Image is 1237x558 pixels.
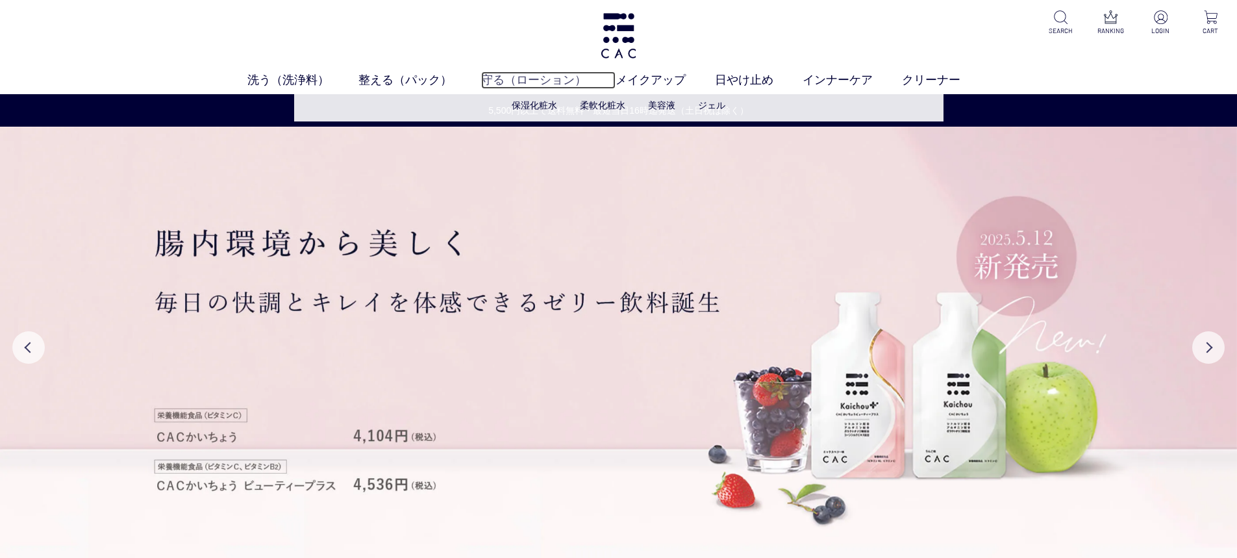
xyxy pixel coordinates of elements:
[1195,10,1227,36] a: CART
[1095,26,1127,36] p: RANKING
[648,100,675,110] a: 美容液
[1,104,1236,118] a: 5,500円以上で送料無料・最短当日16時迄発送（土日祝は除く）
[512,100,557,110] a: 保湿化粧水
[1192,331,1225,364] button: Next
[803,71,902,89] a: インナーケア
[1045,26,1077,36] p: SEARCH
[715,71,803,89] a: 日やけ止め
[1145,10,1177,36] a: LOGIN
[1195,26,1227,36] p: CART
[580,100,625,110] a: 柔軟化粧水
[616,71,715,89] a: メイクアップ
[12,331,45,364] button: Previous
[1145,26,1177,36] p: LOGIN
[481,71,616,89] a: 守る（ローション）
[599,13,638,58] img: logo
[358,71,481,89] a: 整える（パック）
[247,71,358,89] a: 洗う（洗浄料）
[902,71,990,89] a: クリーナー
[698,100,725,110] a: ジェル
[1045,10,1077,36] a: SEARCH
[1095,10,1127,36] a: RANKING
